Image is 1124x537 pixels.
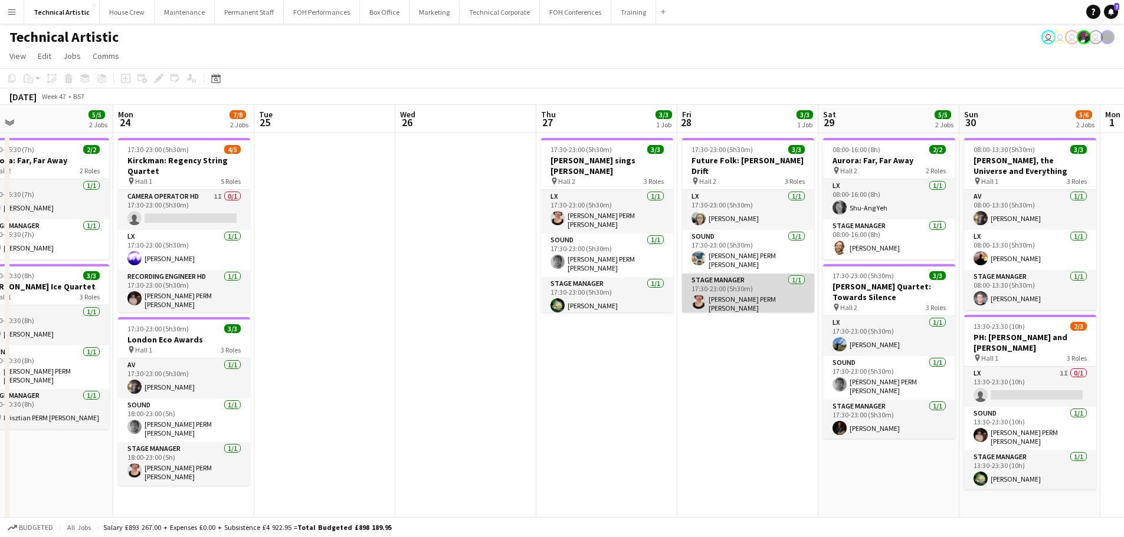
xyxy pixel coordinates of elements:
[541,109,556,120] span: Thu
[833,271,894,280] span: 17:30-23:00 (5h30m)
[964,367,1096,407] app-card-role: LX1I0/113:30-23:30 (10h)
[541,155,673,176] h3: [PERSON_NAME] sings [PERSON_NAME]
[964,407,1096,450] app-card-role: Sound1/113:30-23:30 (10h)[PERSON_NAME] PERM [PERSON_NAME]
[974,145,1035,154] span: 08:00-13:30 (5h30m)
[118,398,250,442] app-card-role: Sound1/118:00-23:00 (5h)[PERSON_NAME] PERM [PERSON_NAME]
[1100,30,1115,44] app-user-avatar: Gabrielle Barr
[964,190,1096,230] app-card-role: AV1/108:00-13:30 (5h30m)[PERSON_NAME]
[656,110,672,119] span: 3/3
[398,116,415,129] span: 26
[135,345,152,354] span: Hall 1
[88,48,124,64] a: Comms
[644,177,664,186] span: 3 Roles
[257,116,273,129] span: 25
[118,190,250,230] app-card-role: Camera Operator HD1I0/117:30-23:00 (5h30m)
[823,281,955,302] h3: [PERSON_NAME] Quartet: Towards Silence
[24,1,100,24] button: Technical Artistic
[821,116,836,129] span: 29
[823,264,955,439] div: 17:30-23:00 (5h30m)3/3[PERSON_NAME] Quartet: Towards Silence Hall 23 RolesLX1/117:30-23:00 (5h30m...
[230,110,246,119] span: 7/8
[647,145,664,154] span: 3/3
[797,110,813,119] span: 3/3
[89,120,107,129] div: 2 Jobs
[80,166,100,175] span: 2 Roles
[929,271,946,280] span: 3/3
[1076,110,1092,119] span: 5/6
[981,354,998,363] span: Hall 1
[1041,30,1056,44] app-user-avatar: Liveforce Admin
[93,51,119,61] span: Comms
[964,155,1096,176] h3: [PERSON_NAME], the Universe and Everything
[118,442,250,486] app-card-role: Stage Manager1/118:00-23:00 (5h)[PERSON_NAME] PERM [PERSON_NAME]
[400,109,415,120] span: Wed
[926,303,946,312] span: 3 Roles
[1070,145,1087,154] span: 3/3
[682,190,814,230] app-card-role: LX1/117:30-23:00 (5h30m)[PERSON_NAME]
[1089,30,1103,44] app-user-avatar: Nathan PERM Birdsall
[682,138,814,312] app-job-card: 17:30-23:00 (5h30m)3/3Future Folk: [PERSON_NAME] Drift Hall 23 RolesLX1/117:30-23:00 (5h30m)[PERS...
[926,166,946,175] span: 2 Roles
[929,145,946,154] span: 2/2
[964,315,1096,489] app-job-card: 13:30-23:30 (10h)2/3PH: [PERSON_NAME] and [PERSON_NAME] Hall 13 RolesLX1I0/113:30-23:30 (10h) Sou...
[118,317,250,486] app-job-card: 17:30-23:00 (5h30m)3/3London Eco Awards Hall 13 RolesAV1/117:30-23:00 (5h30m)[PERSON_NAME]Sound1/...
[127,324,189,333] span: 17:30-23:00 (5h30m)
[297,523,392,532] span: Total Budgeted £898 189.95
[611,1,656,24] button: Training
[1114,3,1119,11] span: 7
[118,334,250,345] h3: London Eco Awards
[785,177,805,186] span: 3 Roles
[116,116,133,129] span: 24
[935,110,951,119] span: 5/5
[65,523,93,532] span: All jobs
[58,48,86,64] a: Jobs
[797,120,812,129] div: 1 Job
[1103,116,1120,129] span: 1
[9,51,26,61] span: View
[682,109,692,120] span: Fri
[964,138,1096,310] app-job-card: 08:00-13:30 (5h30m)3/3[PERSON_NAME], the Universe and Everything Hall 13 RolesAV1/108:00-13:30 (5...
[1067,177,1087,186] span: 3 Roles
[83,145,100,154] span: 2/2
[221,345,241,354] span: 3 Roles
[964,230,1096,270] app-card-role: LX1/108:00-13:30 (5h30m)[PERSON_NAME]
[1070,322,1087,331] span: 2/3
[656,120,671,129] div: 1 Job
[100,1,155,24] button: House Crew
[964,109,978,120] span: Sun
[19,523,53,532] span: Budgeted
[80,292,100,301] span: 3 Roles
[89,110,105,119] span: 5/5
[127,145,189,154] span: 17:30-23:00 (5h30m)
[699,177,716,186] span: Hall 2
[962,116,978,129] span: 30
[360,1,409,24] button: Box Office
[118,358,250,398] app-card-role: AV1/117:30-23:00 (5h30m)[PERSON_NAME]
[558,177,575,186] span: Hall 2
[118,138,250,312] app-job-card: 17:30-23:00 (5h30m)4/5Kirckman: Regency String Quartet Hall 15 RolesCamera Operator HD1I0/117:30-...
[1065,30,1079,44] app-user-avatar: Sally PERM Pochciol
[692,145,753,154] span: 17:30-23:00 (5h30m)
[103,523,392,532] div: Salary £893 267.00 + Expenses £0.00 + Subsistence £4 922.95 =
[680,116,692,129] span: 28
[682,274,814,317] app-card-role: Stage Manager1/117:30-23:00 (5h30m)[PERSON_NAME] PERM [PERSON_NAME]
[1053,30,1067,44] app-user-avatar: Liveforce Admin
[118,109,133,120] span: Mon
[981,177,998,186] span: Hall 1
[5,48,31,64] a: View
[682,230,814,274] app-card-role: Sound1/117:30-23:00 (5h30m)[PERSON_NAME] PERM [PERSON_NAME]
[964,270,1096,310] app-card-role: Stage Manager1/108:00-13:30 (5h30m)[PERSON_NAME]
[788,145,805,154] span: 3/3
[541,233,673,277] app-card-role: Sound1/117:30-23:00 (5h30m)[PERSON_NAME] PERM [PERSON_NAME]
[39,92,68,101] span: Week 47
[135,177,152,186] span: Hall 1
[823,316,955,356] app-card-role: LX1/117:30-23:00 (5h30m)[PERSON_NAME]
[230,120,248,129] div: 2 Jobs
[6,521,55,534] button: Budgeted
[840,166,857,175] span: Hall 2
[823,155,955,166] h3: Aurora: Far, Far Away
